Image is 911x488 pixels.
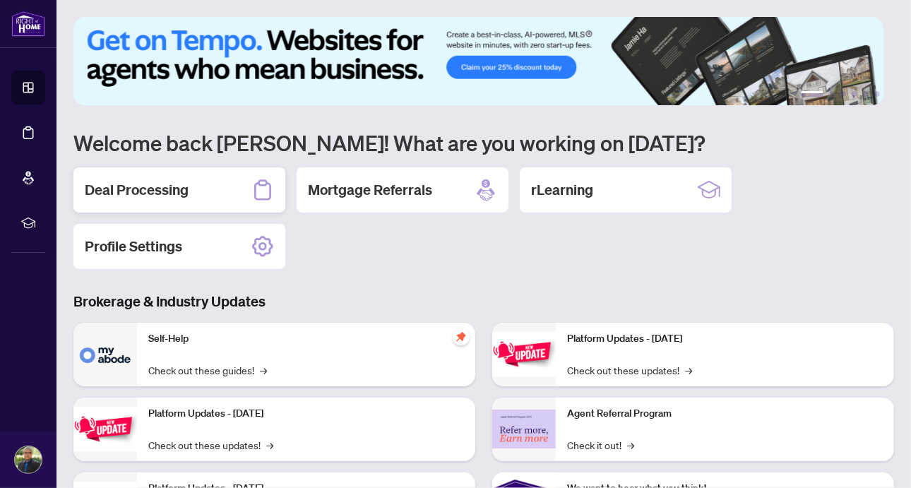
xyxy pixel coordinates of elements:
a: Check it out!→ [567,437,634,453]
img: Platform Updates - June 23, 2025 [492,332,556,376]
a: Check out these updates!→ [567,362,692,378]
img: Profile Icon [15,446,42,473]
button: Open asap [855,439,897,481]
p: Agent Referral Program [567,406,883,422]
h1: Welcome back [PERSON_NAME]! What are you working on [DATE]? [73,129,894,156]
button: 6 [874,91,880,97]
h2: Deal Processing [85,180,189,200]
img: Agent Referral Program [492,410,556,448]
button: 5 [863,91,869,97]
h3: Brokerage & Industry Updates [73,292,894,311]
button: 3 [840,91,846,97]
h2: Profile Settings [85,237,182,256]
span: → [685,362,692,378]
span: → [260,362,267,378]
p: Platform Updates - [DATE] [567,331,883,347]
a: Check out these guides!→ [148,362,267,378]
img: Self-Help [73,323,137,386]
p: Platform Updates - [DATE] [148,406,464,422]
img: Platform Updates - September 16, 2025 [73,407,137,451]
span: → [627,437,634,453]
button: 2 [829,91,835,97]
button: 4 [852,91,857,97]
img: Slide 0 [73,17,883,105]
a: Check out these updates!→ [148,437,273,453]
p: Self-Help [148,331,464,347]
span: pushpin [453,328,470,345]
button: 1 [801,91,823,97]
h2: rLearning [531,180,593,200]
img: logo [11,11,45,37]
span: → [266,437,273,453]
h2: Mortgage Referrals [308,180,432,200]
